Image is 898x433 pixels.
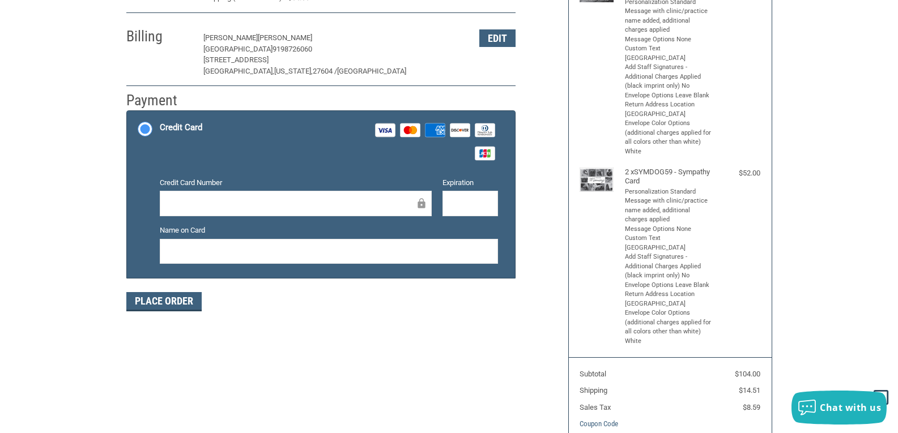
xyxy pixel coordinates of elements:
a: Coupon Code [580,419,618,428]
span: 27604 / [313,67,337,75]
li: Add Staff Signatures - Additional Charges Applied (black imprint only) No [625,63,713,91]
span: [PERSON_NAME] [203,33,258,42]
span: [US_STATE], [274,67,313,75]
li: Return Address Location [GEOGRAPHIC_DATA] [625,290,713,308]
button: Chat with us [791,391,887,425]
li: Envelope Options Leave Blank [625,91,713,101]
li: Return Address Location [GEOGRAPHIC_DATA] [625,100,713,119]
span: 9198726060 [273,45,312,53]
span: Sales Tax [580,403,611,411]
span: [GEOGRAPHIC_DATA], [203,67,274,75]
span: [PERSON_NAME] [258,33,312,42]
h2: Payment [126,91,193,110]
label: Credit Card Number [160,177,432,188]
label: Expiration [442,177,498,188]
li: Message Options None [625,225,713,234]
div: Credit Card [160,118,202,137]
span: $8.59 [743,403,760,411]
li: Envelope Color Options (additional charges applied for all colors other than white) White [625,119,713,156]
span: $104.00 [735,370,760,378]
span: Subtotal [580,370,606,378]
li: Personalization Standard Message with clinic/practice name added, additional charges applied [625,187,713,225]
span: $14.51 [739,386,760,395]
li: Envelope Options Leave Blank [625,281,713,290]
label: Name on Card [160,225,498,236]
span: [STREET_ADDRESS] [203,55,269,64]
span: [GEOGRAPHIC_DATA] [203,45,273,53]
button: Edit [479,29,516,47]
h2: Billing [126,27,193,46]
li: Custom Text [GEOGRAPHIC_DATA] [625,44,713,63]
div: $52.00 [715,168,760,179]
span: [GEOGRAPHIC_DATA] [337,67,406,75]
span: Chat with us [820,401,881,414]
span: Shipping [580,386,607,395]
h4: 2 x SYMDOG59 - Sympathy Card [625,168,713,186]
li: Custom Text [GEOGRAPHIC_DATA] [625,234,713,252]
li: Envelope Color Options (additional charges applied for all colors other than white) White [625,308,713,346]
li: Message Options None [625,35,713,45]
button: Place Order [126,292,202,311]
li: Add Staff Signatures - Additional Charges Applied (black imprint only) No [625,252,713,281]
